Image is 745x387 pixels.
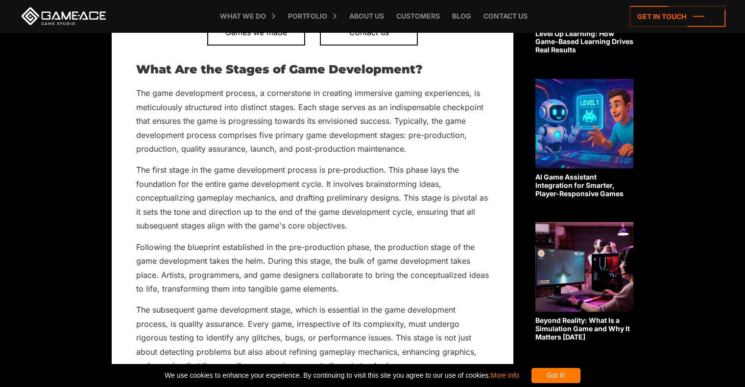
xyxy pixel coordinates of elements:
span: We use cookies to enhance your experience. By continuing to visit this site you agree to our use ... [165,368,519,383]
p: The first stage in the game development process is pre-production. This phase lays the foundation... [136,163,489,232]
h2: What Are the Stages of Game Development? [136,63,489,76]
img: Related [535,222,633,312]
a: More info [490,371,519,379]
p: The subsequent game development stage, which is essential in the game development process, is qua... [136,303,489,372]
a: Get in touch [630,6,725,27]
a: AI Game Assistant Integration for Smarter, Player-Responsive Games [535,79,633,198]
a: Beyond Reality: What Is a Simulation Game and Why It Matters [DATE] [535,222,633,341]
img: Related [535,79,633,168]
p: Following the blueprint established in the pre-production phase, the production stage of the game... [136,240,489,296]
a: Games we made [207,20,305,45]
p: The game development process, a cornerstone in creating immersive gaming experiences, is meticulo... [136,86,489,156]
a: Contact us [320,20,418,45]
div: Got it! [531,368,580,383]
